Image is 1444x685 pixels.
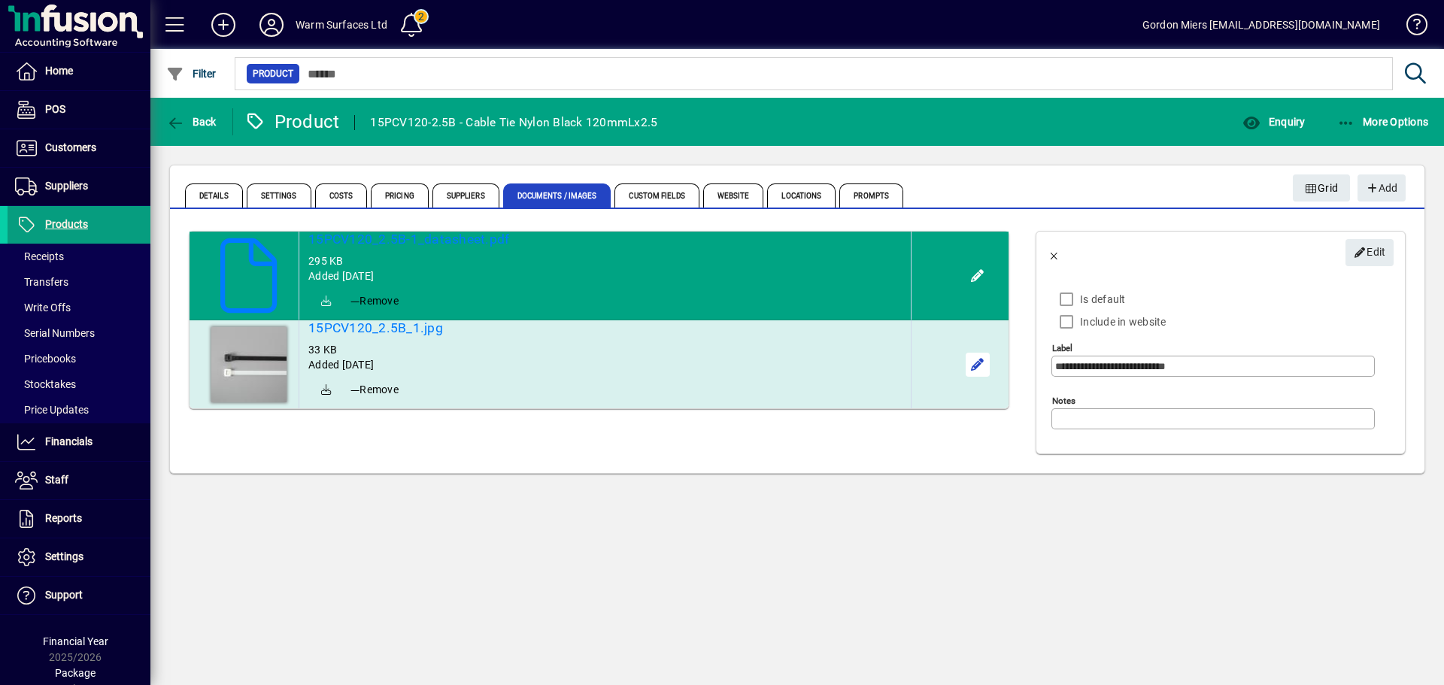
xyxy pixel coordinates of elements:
[1242,116,1305,128] span: Enquiry
[8,397,150,423] a: Price Updates
[966,264,990,288] button: Edit
[370,111,657,135] div: 15PCV120-2.5B - Cable Tie Nylon Black 120mmLx2.5
[199,11,247,38] button: Add
[8,91,150,129] a: POS
[45,474,68,486] span: Staff
[1333,108,1433,135] button: More Options
[15,404,89,416] span: Price Updates
[185,183,243,208] span: Details
[1337,116,1429,128] span: More Options
[45,550,83,562] span: Settings
[45,589,83,601] span: Support
[162,60,220,87] button: Filter
[8,168,150,205] a: Suppliers
[614,183,699,208] span: Custom Fields
[432,183,499,208] span: Suppliers
[8,244,150,269] a: Receipts
[8,577,150,614] a: Support
[8,423,150,461] a: Financials
[315,183,368,208] span: Costs
[15,353,76,365] span: Pricebooks
[43,635,108,647] span: Financial Year
[308,320,902,336] a: 15PCV120_2.5B_1.jpg
[503,183,611,208] span: Documents / Images
[1293,174,1351,202] button: Grid
[8,53,150,90] a: Home
[166,68,217,80] span: Filter
[45,103,65,115] span: POS
[45,65,73,77] span: Home
[8,346,150,371] a: Pricebooks
[839,183,903,208] span: Prompts
[8,371,150,397] a: Stocktakes
[1239,108,1309,135] button: Enquiry
[344,376,405,403] button: Remove
[253,66,293,81] span: Product
[308,268,902,283] div: Added [DATE]
[308,283,344,320] a: Download
[244,110,340,134] div: Product
[15,327,95,339] span: Serial Numbers
[966,353,990,377] button: Edit
[308,357,902,372] div: Added [DATE]
[296,13,387,37] div: Warm Surfaces Ltd
[8,129,150,167] a: Customers
[8,462,150,499] a: Staff
[308,253,902,268] div: 295 KB
[1354,240,1386,265] span: Edit
[8,320,150,346] a: Serial Numbers
[247,183,311,208] span: Settings
[703,183,764,208] span: Website
[1036,235,1072,271] button: Back
[767,183,836,208] span: Locations
[308,232,902,247] a: 15PCV120_2.5B-1_datasheet.pdf
[15,378,76,390] span: Stocktakes
[1345,239,1394,266] button: Edit
[150,108,233,135] app-page-header-button: Back
[308,372,344,408] a: Download
[8,295,150,320] a: Write Offs
[166,116,217,128] span: Back
[8,269,150,295] a: Transfers
[15,250,64,262] span: Receipts
[55,667,96,679] span: Package
[1365,176,1397,201] span: Add
[1395,3,1425,52] a: Knowledge Base
[1052,396,1075,406] mat-label: Notes
[1305,176,1339,201] span: Grid
[45,218,88,230] span: Products
[1142,13,1380,37] div: Gordon Miers [EMAIL_ADDRESS][DOMAIN_NAME]
[350,382,399,397] span: Remove
[45,512,82,524] span: Reports
[45,141,96,153] span: Customers
[350,293,399,308] span: Remove
[45,180,88,192] span: Suppliers
[308,342,902,357] div: 33 KB
[1358,174,1406,202] button: Add
[371,183,429,208] span: Pricing
[162,108,220,135] button: Back
[1052,343,1072,353] mat-label: Label
[45,435,93,447] span: Financials
[15,302,71,314] span: Write Offs
[8,538,150,576] a: Settings
[15,276,68,288] span: Transfers
[247,11,296,38] button: Profile
[344,287,405,314] button: Remove
[8,500,150,538] a: Reports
